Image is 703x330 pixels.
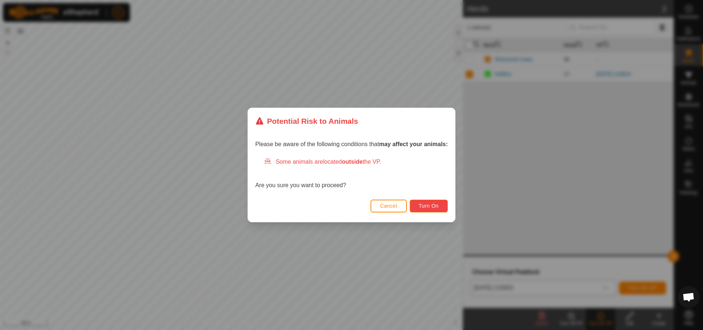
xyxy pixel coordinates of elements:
span: Turn On [419,203,439,209]
strong: may affect your animals: [379,141,448,147]
button: Cancel [371,200,407,212]
span: Please be aware of the following conditions that [255,141,448,147]
div: Potential Risk to Animals [255,115,358,127]
button: Turn On [410,200,448,212]
span: located the VP. [323,159,381,165]
div: Some animals are [264,157,448,166]
span: Cancel [380,203,397,209]
div: Open chat [678,286,700,308]
div: Are you sure you want to proceed? [255,157,448,190]
strong: outside [342,159,363,165]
